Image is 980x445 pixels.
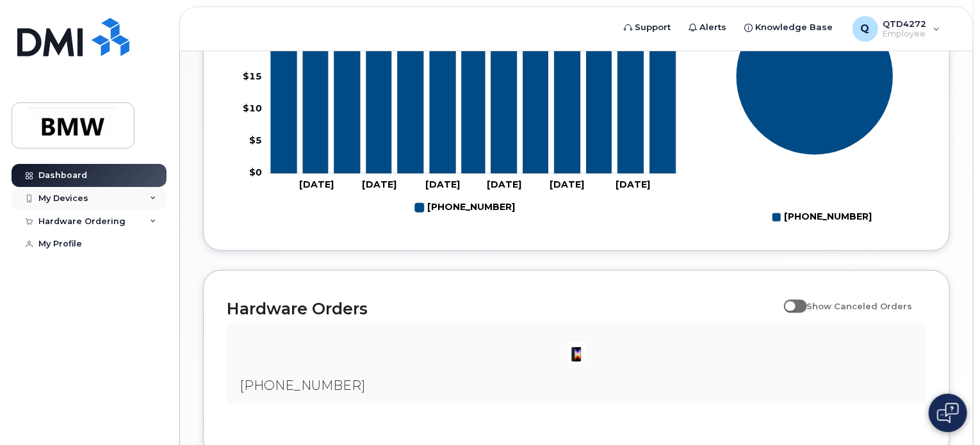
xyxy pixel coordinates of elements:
[772,207,872,228] g: Legend
[243,71,262,83] tspan: $15
[240,378,365,393] span: [PHONE_NUMBER]
[299,179,334,190] tspan: [DATE]
[487,179,521,190] tspan: [DATE]
[844,16,949,42] div: QTD4272
[861,21,870,36] span: Q
[756,21,833,34] span: Knowledge Base
[227,299,778,318] h2: Hardware Orders
[425,179,460,190] tspan: [DATE]
[550,179,584,190] tspan: [DATE]
[616,15,680,40] a: Support
[415,197,515,218] g: Legend
[415,197,515,218] g: 864-765-5763
[736,15,842,40] a: Knowledge Base
[362,179,396,190] tspan: [DATE]
[635,21,671,34] span: Support
[564,340,589,366] img: image20231002-3703462-1angbar.jpeg
[883,29,927,39] span: Employee
[249,167,262,179] tspan: $0
[249,135,262,147] tspan: $5
[616,179,650,190] tspan: [DATE]
[784,294,794,304] input: Show Canceled Orders
[883,19,927,29] span: QTD4272
[937,403,959,423] img: Open chat
[700,21,727,34] span: Alerts
[680,15,736,40] a: Alerts
[243,103,262,115] tspan: $10
[807,301,913,311] span: Show Canceled Orders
